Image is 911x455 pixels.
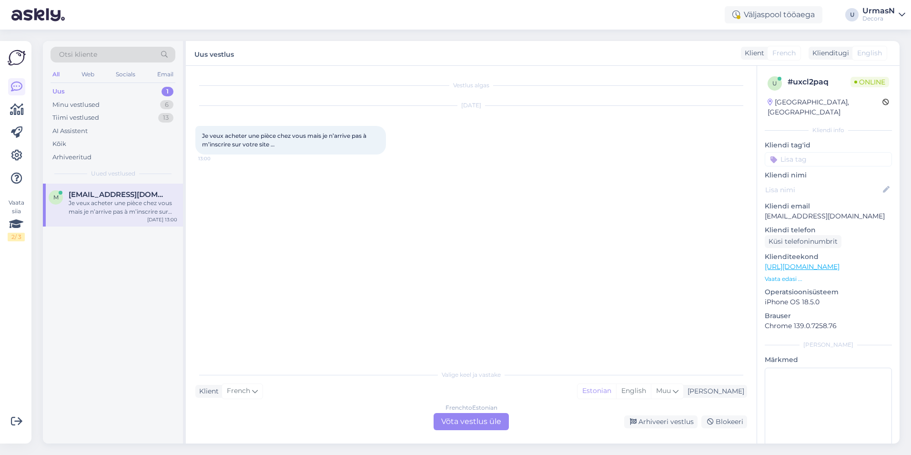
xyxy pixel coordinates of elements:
[765,321,892,331] p: Chrome 139.0.7258.76
[69,199,177,216] div: Je veux acheter une pièce chez vous mais je n’arrive pas à m’inscrire sur votre site …
[765,252,892,262] p: Klienditeekond
[765,341,892,349] div: [PERSON_NAME]
[624,415,698,428] div: Arhiveeri vestlus
[8,49,26,67] img: Askly Logo
[765,170,892,180] p: Kliendi nimi
[158,113,173,123] div: 13
[202,132,368,148] span: Je veux acheter une pièce chez vous mais je n’arrive pas à m’inscrire sur votre site …
[52,139,66,149] div: Kõik
[765,287,892,297] p: Operatsioonisüsteem
[80,68,96,81] div: Web
[765,225,892,235] p: Kliendi telefon
[765,185,881,195] input: Lisa nimi
[850,77,889,87] span: Online
[51,68,61,81] div: All
[765,126,892,134] div: Kliendi info
[227,386,250,396] span: French
[91,169,135,178] span: Uued vestlused
[52,126,88,136] div: AI Assistent
[765,355,892,365] p: Märkmed
[52,113,99,123] div: Tiimi vestlused
[155,68,175,81] div: Email
[684,386,744,396] div: [PERSON_NAME]
[52,100,100,110] div: Minu vestlused
[741,48,764,58] div: Klient
[765,201,892,211] p: Kliendi email
[52,153,91,162] div: Arhiveeritud
[162,87,173,96] div: 1
[772,80,777,87] span: u
[195,386,219,396] div: Klient
[765,311,892,321] p: Brauser
[577,384,616,398] div: Estonian
[862,15,895,22] div: Decora
[765,235,841,248] div: Küsi telefoninumbrit
[765,275,892,283] p: Vaata edasi ...
[765,152,892,166] input: Lisa tag
[701,415,747,428] div: Blokeeri
[862,7,895,15] div: UrmasN
[198,155,234,162] span: 13:00
[8,233,25,241] div: 2 / 3
[857,48,882,58] span: English
[59,50,97,60] span: Otsi kliente
[147,216,177,223] div: [DATE] 13:00
[194,47,234,60] label: Uus vestlus
[656,386,671,395] span: Muu
[765,140,892,150] p: Kliendi tag'id
[114,68,137,81] div: Socials
[772,48,796,58] span: French
[765,297,892,307] p: iPhone OS 18.5.0
[616,384,651,398] div: English
[160,100,173,110] div: 6
[52,87,65,96] div: Uus
[195,371,747,379] div: Valige keel ja vastake
[845,8,859,21] div: U
[788,76,850,88] div: # uxcl2paq
[765,211,892,221] p: [EMAIL_ADDRESS][DOMAIN_NAME]
[862,7,905,22] a: UrmasNDecora
[445,403,497,412] div: French to Estonian
[8,198,25,241] div: Vaata siia
[53,194,59,201] span: m
[195,101,747,110] div: [DATE]
[768,97,882,117] div: [GEOGRAPHIC_DATA], [GEOGRAPHIC_DATA]
[69,190,168,199] span: marc_lacoste@orange.fr
[434,413,509,430] div: Võta vestlus üle
[765,262,840,271] a: [URL][DOMAIN_NAME]
[725,6,822,23] div: Väljaspool tööaega
[809,48,849,58] div: Klienditugi
[195,81,747,90] div: Vestlus algas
